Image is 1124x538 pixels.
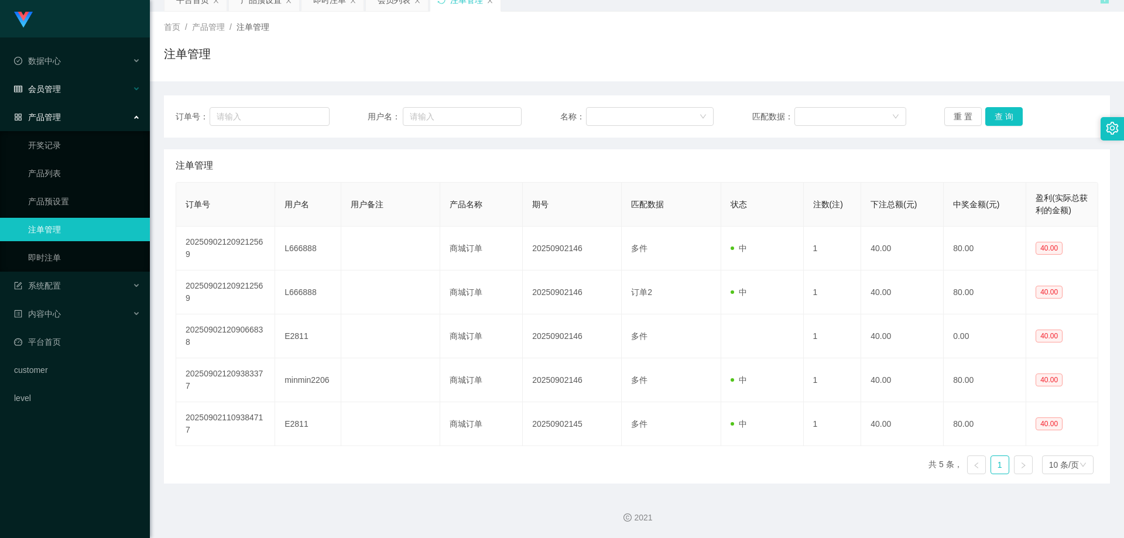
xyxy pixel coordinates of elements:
[804,402,862,446] td: 1
[731,375,747,385] span: 中
[631,331,647,341] span: 多件
[804,358,862,402] td: 1
[631,375,647,385] span: 多件
[731,287,747,297] span: 中
[14,57,22,65] i: 图标: check-circle-o
[28,133,140,157] a: 开奖记录
[1036,193,1088,215] span: 盈利(实际总获利的金额)
[523,402,622,446] td: 20250902145
[804,270,862,314] td: 1
[440,227,523,270] td: 商城订单
[186,200,210,209] span: 订单号
[892,113,899,121] i: 图标: down
[731,244,747,253] span: 中
[351,200,383,209] span: 用户备注
[176,358,275,402] td: 202509021209383377
[700,113,707,121] i: 图标: down
[176,159,213,173] span: 注单管理
[14,84,61,94] span: 会员管理
[14,358,140,382] a: customer
[14,112,61,122] span: 产品管理
[176,402,275,446] td: 202509021109384717
[944,270,1026,314] td: 80.00
[28,218,140,241] a: 注单管理
[523,270,622,314] td: 20250902146
[14,85,22,93] i: 图标: table
[731,419,747,429] span: 中
[275,227,341,270] td: L666888
[176,111,210,123] span: 订单号：
[14,281,61,290] span: 系统配置
[623,513,632,522] i: 图标: copyright
[14,386,140,410] a: level
[1049,456,1079,474] div: 10 条/页
[14,113,22,121] i: 图标: appstore-o
[631,244,647,253] span: 多件
[631,419,647,429] span: 多件
[440,402,523,446] td: 商城订单
[450,200,482,209] span: 产品名称
[861,402,944,446] td: 40.00
[944,402,1026,446] td: 80.00
[731,200,747,209] span: 状态
[560,111,586,123] span: 名称：
[176,270,275,314] td: 202509021209212569
[1036,373,1063,386] span: 40.00
[944,227,1026,270] td: 80.00
[973,462,980,469] i: 图标: left
[28,246,140,269] a: 即时注单
[14,282,22,290] i: 图标: form
[944,358,1026,402] td: 80.00
[1036,330,1063,342] span: 40.00
[275,358,341,402] td: minmin2206
[275,314,341,358] td: E2811
[14,309,61,318] span: 内容中心
[237,22,269,32] span: 注单管理
[813,200,843,209] span: 注数(注)
[861,358,944,402] td: 40.00
[523,358,622,402] td: 20250902146
[1014,455,1033,474] li: 下一页
[275,270,341,314] td: L666888
[210,107,329,126] input: 请输入
[991,456,1009,474] a: 1
[1036,242,1063,255] span: 40.00
[1036,286,1063,299] span: 40.00
[861,314,944,358] td: 40.00
[871,200,917,209] span: 下注总额(元)
[861,270,944,314] td: 40.00
[1080,461,1087,470] i: 图标: down
[14,310,22,318] i: 图标: profile
[176,227,275,270] td: 202509021209212569
[229,22,232,32] span: /
[804,227,862,270] td: 1
[944,107,982,126] button: 重 置
[164,22,180,32] span: 首页
[944,314,1026,358] td: 0.00
[532,200,549,209] span: 期号
[275,402,341,446] td: E2811
[159,512,1115,524] div: 2021
[164,45,211,63] h1: 注单管理
[1036,417,1063,430] span: 40.00
[953,200,999,209] span: 中奖金额(元)
[14,56,61,66] span: 数据中心
[752,111,794,123] span: 匹配数据：
[176,314,275,358] td: 202509021209066838
[631,287,652,297] span: 订单2
[14,12,33,28] img: logo.9652507e.png
[14,330,140,354] a: 图标: dashboard平台首页
[185,22,187,32] span: /
[440,358,523,402] td: 商城订单
[28,190,140,213] a: 产品预设置
[368,111,403,123] span: 用户名：
[285,200,309,209] span: 用户名
[967,455,986,474] li: 上一页
[631,200,664,209] span: 匹配数据
[440,270,523,314] td: 商城订单
[1020,462,1027,469] i: 图标: right
[440,314,523,358] td: 商城订单
[403,107,522,126] input: 请输入
[523,314,622,358] td: 20250902146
